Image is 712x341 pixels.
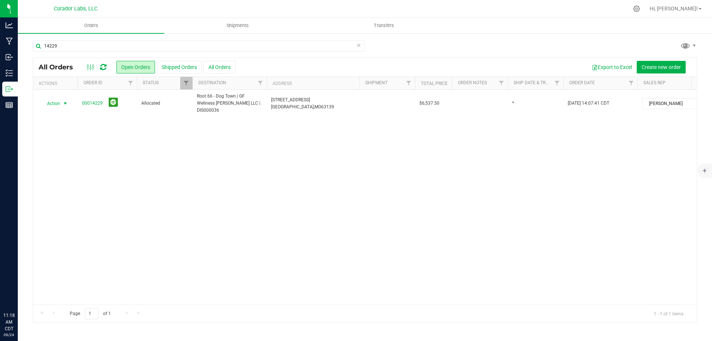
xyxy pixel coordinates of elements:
a: Order ID [83,80,102,85]
a: Status [143,80,159,85]
span: Page of 1 [63,308,117,319]
span: Transfers [364,22,404,29]
a: Filter [403,77,415,89]
span: $6,537.50 [419,100,439,107]
span: Create new order [642,64,681,70]
a: Filter [495,77,508,89]
a: Sales Rep [643,80,666,85]
button: Shipped Orders [157,61,202,73]
input: 1 [85,308,98,319]
iframe: Resource center [7,282,30,304]
iframe: Resource center unread badge [22,281,31,289]
span: Root 66 - Dog Town | GF Wellness [PERSON_NAME] LLC | DIS000036 [197,93,262,114]
button: Export to Excel [587,61,637,73]
a: Total Price [421,81,448,86]
div: Manage settings [632,5,641,12]
span: Allocated [141,100,188,107]
span: 63139 [321,104,334,109]
a: Destination [198,80,226,85]
a: Filter [625,77,637,89]
span: Orders [74,22,108,29]
a: Ship Date & Transporter [514,80,571,85]
span: Curador Labs, LLC [54,6,98,12]
span: [STREET_ADDRESS] [271,97,310,102]
inline-svg: Analytics [6,22,13,29]
span: [DATE] 14:07:41 CDT [568,100,609,107]
th: Address [267,77,359,90]
a: Filter [254,77,267,89]
p: 09/24 [3,332,14,338]
span: 1 - 1 of 1 items [648,308,689,319]
inline-svg: Outbound [6,85,13,93]
button: All Orders [204,61,235,73]
inline-svg: Inventory [6,69,13,77]
a: Order Notes [458,80,487,85]
a: Shipment [365,80,388,85]
p: 11:18 AM CDT [3,312,14,332]
inline-svg: Manufacturing [6,37,13,45]
inline-svg: Inbound [6,53,13,61]
span: [PERSON_NAME] [642,98,698,109]
div: Actions [39,81,75,86]
a: 00014229 [82,100,103,107]
button: Create new order [637,61,686,73]
a: Filter [125,77,137,89]
span: select [61,98,70,109]
span: Clear [356,40,361,50]
span: All Orders [39,63,80,71]
a: Shipments [164,18,311,33]
a: Order Date [569,80,595,85]
span: [GEOGRAPHIC_DATA], [271,104,314,109]
span: Hi, [PERSON_NAME]! [650,6,698,12]
a: Transfers [311,18,457,33]
span: MO [314,104,321,109]
a: Filter [180,77,192,89]
a: Orders [18,18,164,33]
span: Action [40,98,60,109]
button: Open Orders [116,61,155,73]
span: Shipments [217,22,259,29]
inline-svg: Reports [6,101,13,109]
input: Search Order ID, Destination, Customer PO... [33,40,365,52]
a: Filter [551,77,563,89]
